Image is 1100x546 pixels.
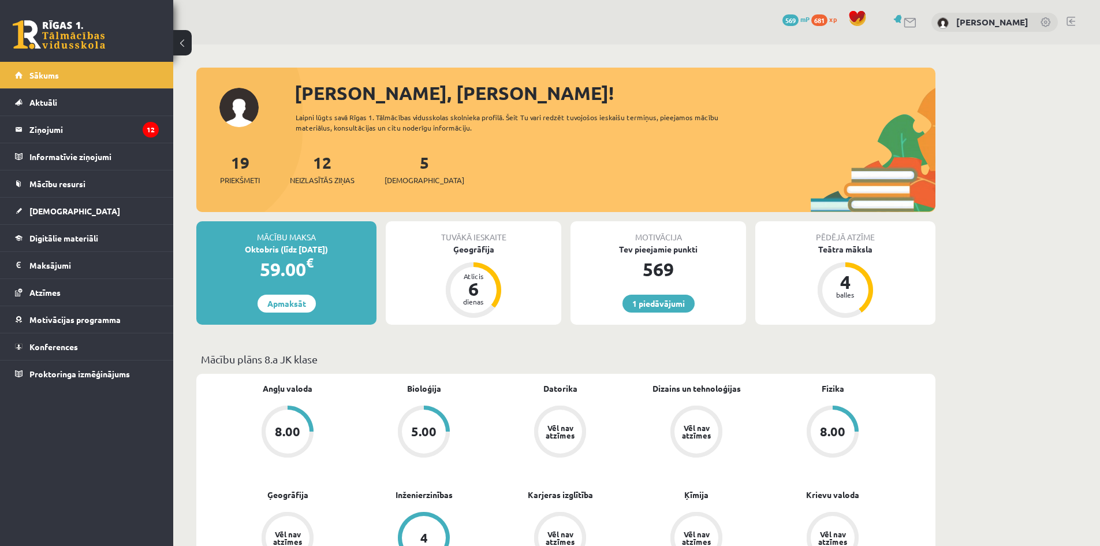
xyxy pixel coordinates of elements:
[811,14,842,24] a: 681 xp
[782,14,799,26] span: 569
[29,341,78,352] span: Konferences
[937,17,949,29] img: Ralfs Jēkabsons
[544,530,576,545] div: Vēl nav atzīmes
[29,314,121,325] span: Motivācijas programma
[800,14,810,24] span: mP
[528,489,593,501] a: Karjeras izglītība
[543,382,577,395] a: Datorika
[275,425,300,438] div: 8.00
[456,280,491,298] div: 6
[622,295,695,313] a: 1 piedāvājumi
[29,233,98,243] span: Digitālie materiāli
[219,406,356,460] a: 8.00
[143,122,159,138] i: 12
[492,406,628,460] a: Vēl nav atzīmes
[15,62,159,88] a: Sākums
[196,221,376,243] div: Mācību maksa
[628,406,765,460] a: Vēl nav atzīmes
[15,143,159,170] a: Informatīvie ziņojumi
[220,152,260,186] a: 19Priekšmeti
[196,243,376,255] div: Oktobris (līdz [DATE])
[816,530,849,545] div: Vēl nav atzīmes
[29,70,59,80] span: Sākums
[811,14,827,26] span: 681
[386,221,561,243] div: Tuvākā ieskaite
[386,243,561,255] div: Ģeogrāfija
[420,532,428,544] div: 4
[15,306,159,333] a: Motivācijas programma
[29,287,61,298] span: Atzīmes
[15,333,159,360] a: Konferences
[570,243,746,255] div: Tev pieejamie punkti
[680,424,713,439] div: Vēl nav atzīmes
[29,116,159,143] legend: Ziņojumi
[15,225,159,251] a: Digitālie materiāli
[201,351,931,367] p: Mācību plāns 8.a JK klase
[456,298,491,305] div: dienas
[386,243,561,320] a: Ģeogrāfija Atlicis 6 dienas
[828,291,863,298] div: balles
[15,116,159,143] a: Ziņojumi12
[29,206,120,216] span: [DEMOGRAPHIC_DATA]
[407,382,441,395] a: Bioloģija
[290,152,355,186] a: 12Neizlasītās ziņas
[29,179,85,189] span: Mācību resursi
[456,273,491,280] div: Atlicis
[15,89,159,116] a: Aktuāli
[385,152,464,186] a: 5[DEMOGRAPHIC_DATA]
[263,382,312,395] a: Angļu valoda
[755,243,935,255] div: Teātra māksla
[570,255,746,283] div: 569
[652,382,741,395] a: Dizains un tehnoloģijas
[570,221,746,243] div: Motivācija
[385,174,464,186] span: [DEMOGRAPHIC_DATA]
[684,489,709,501] a: Ķīmija
[267,489,308,501] a: Ģeogrāfija
[828,273,863,291] div: 4
[829,14,837,24] span: xp
[680,530,713,545] div: Vēl nav atzīmes
[755,243,935,320] a: Teātra māksla 4 balles
[15,252,159,278] a: Maksājumi
[956,16,1028,28] a: [PERSON_NAME]
[29,143,159,170] legend: Informatīvie ziņojumi
[544,424,576,439] div: Vēl nav atzīmes
[220,174,260,186] span: Priekšmeti
[411,425,437,438] div: 5.00
[820,425,845,438] div: 8.00
[15,170,159,197] a: Mācību resursi
[822,382,844,395] a: Fizika
[15,198,159,224] a: [DEMOGRAPHIC_DATA]
[782,14,810,24] a: 569 mP
[258,295,316,313] a: Apmaksāt
[196,255,376,283] div: 59.00
[806,489,859,501] a: Krievu valoda
[396,489,453,501] a: Inženierzinības
[755,221,935,243] div: Pēdējā atzīme
[306,254,314,271] span: €
[765,406,901,460] a: 8.00
[29,97,57,107] span: Aktuāli
[15,361,159,387] a: Proktoringa izmēģinājums
[15,279,159,306] a: Atzīmes
[29,369,130,379] span: Proktoringa izmēģinājums
[356,406,492,460] a: 5.00
[294,79,935,107] div: [PERSON_NAME], [PERSON_NAME]!
[296,112,739,133] div: Laipni lūgts savā Rīgas 1. Tālmācības vidusskolas skolnieka profilā. Šeit Tu vari redzēt tuvojošo...
[13,20,105,49] a: Rīgas 1. Tālmācības vidusskola
[29,252,159,278] legend: Maksājumi
[271,530,304,545] div: Vēl nav atzīmes
[290,174,355,186] span: Neizlasītās ziņas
